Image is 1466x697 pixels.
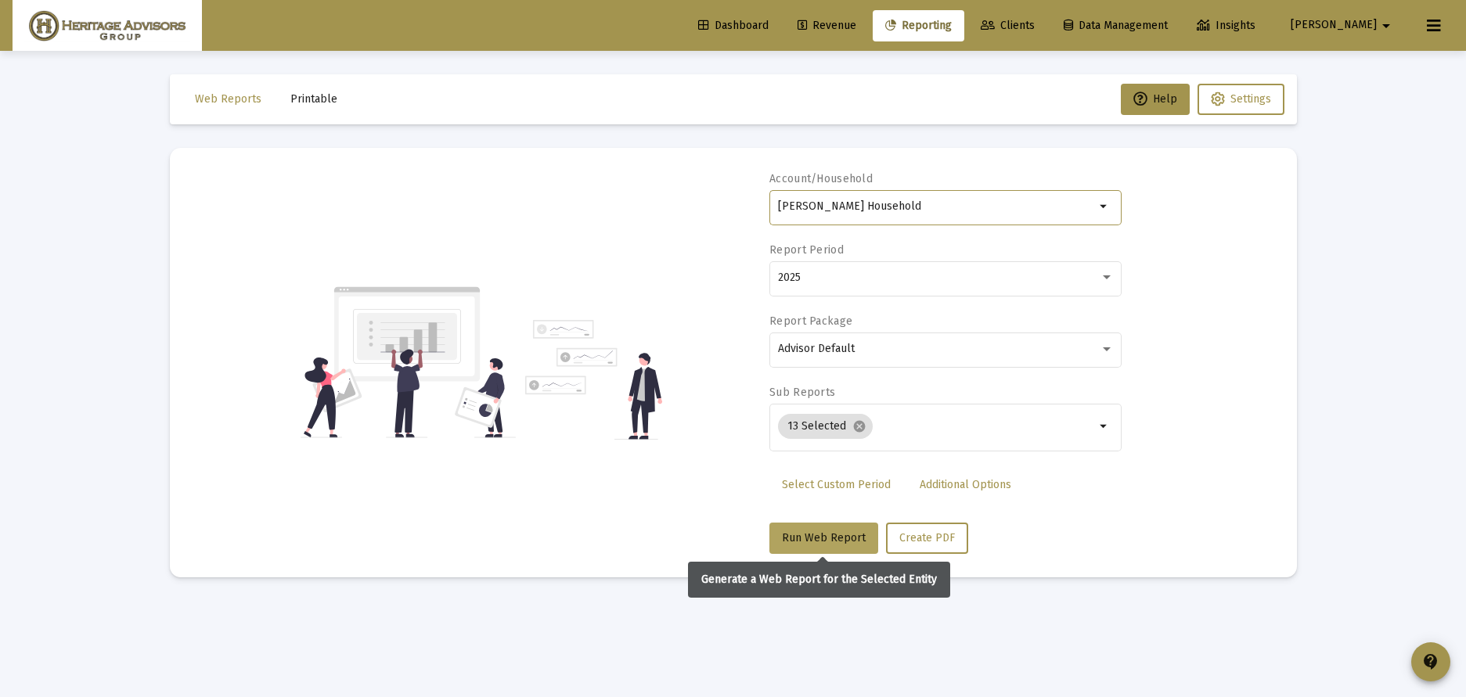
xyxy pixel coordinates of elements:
[785,10,869,41] a: Revenue
[769,243,844,257] label: Report Period
[778,200,1095,213] input: Search or select an account or household
[1184,10,1268,41] a: Insights
[1197,19,1255,32] span: Insights
[24,10,190,41] img: Dashboard
[182,84,274,115] button: Web Reports
[778,271,801,284] span: 2025
[1291,19,1377,32] span: [PERSON_NAME]
[1051,10,1180,41] a: Data Management
[873,10,964,41] a: Reporting
[1133,92,1177,106] span: Help
[1121,84,1190,115] button: Help
[301,285,516,440] img: reporting
[769,523,878,554] button: Run Web Report
[769,386,835,399] label: Sub Reports
[290,92,337,106] span: Printable
[782,531,866,544] span: Run Web Report
[886,523,968,554] button: Create PDF
[278,84,350,115] button: Printable
[1198,84,1284,115] button: Settings
[782,478,891,491] span: Select Custom Period
[852,419,866,433] mat-icon: cancel
[769,172,873,185] label: Account/Household
[778,411,1095,442] mat-chip-list: Selection
[1230,92,1271,106] span: Settings
[1095,197,1114,216] mat-icon: arrow_drop_down
[686,10,781,41] a: Dashboard
[899,531,955,544] span: Create PDF
[1064,19,1168,32] span: Data Management
[778,342,855,355] span: Advisor Default
[885,19,952,32] span: Reporting
[798,19,856,32] span: Revenue
[1377,10,1396,41] mat-icon: arrow_drop_down
[1421,652,1440,671] mat-icon: contact_support
[195,92,261,106] span: Web Reports
[525,320,662,440] img: reporting-alt
[981,19,1035,32] span: Clients
[1095,417,1114,436] mat-icon: arrow_drop_down
[769,314,852,328] label: Report Package
[778,414,873,439] mat-chip: 13 Selected
[968,10,1047,41] a: Clients
[1272,9,1414,41] button: [PERSON_NAME]
[920,478,1011,491] span: Additional Options
[698,19,769,32] span: Dashboard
